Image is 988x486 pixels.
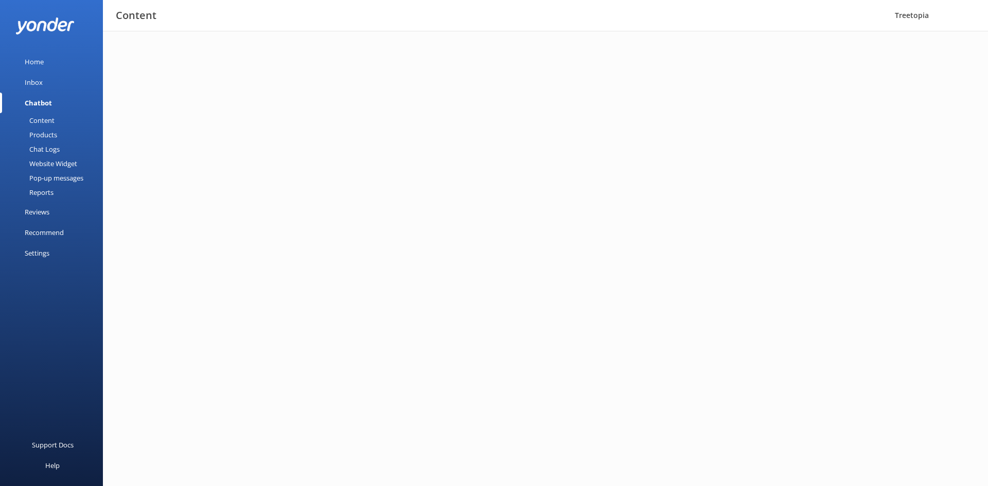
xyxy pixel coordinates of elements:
[6,156,103,171] a: Website Widget
[6,128,103,142] a: Products
[6,113,55,128] div: Content
[45,455,60,476] div: Help
[25,202,49,222] div: Reviews
[6,185,103,200] a: Reports
[25,222,64,243] div: Recommend
[116,7,156,24] h3: Content
[25,243,49,263] div: Settings
[6,142,103,156] a: Chat Logs
[25,93,52,113] div: Chatbot
[6,113,103,128] a: Content
[6,142,60,156] div: Chat Logs
[32,435,74,455] div: Support Docs
[25,72,43,93] div: Inbox
[6,156,77,171] div: Website Widget
[25,51,44,72] div: Home
[6,171,103,185] a: Pop-up messages
[15,17,75,34] img: yonder-white-logo.png
[6,185,54,200] div: Reports
[6,171,83,185] div: Pop-up messages
[6,128,57,142] div: Products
